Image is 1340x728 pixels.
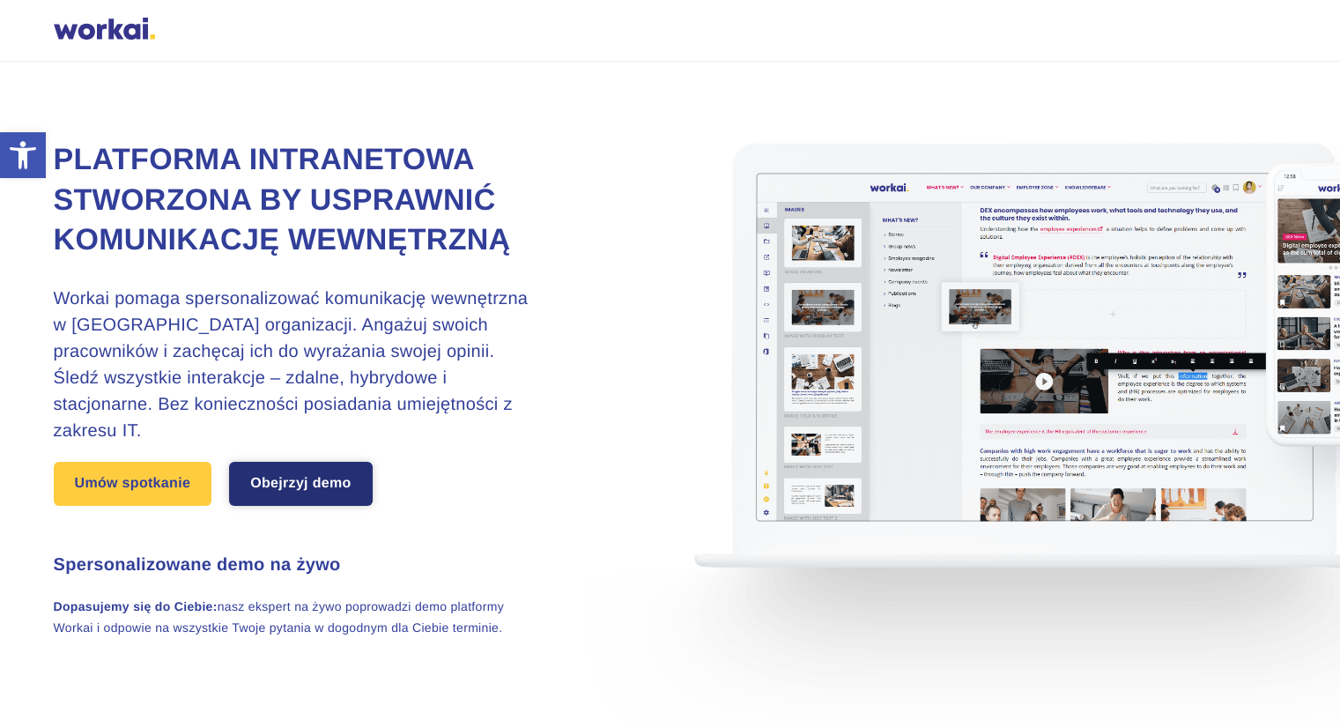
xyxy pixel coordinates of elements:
[54,286,538,444] h3: Workai pomaga spersonalizować komunikację wewnętrzna w [GEOGRAPHIC_DATA] organizacji. Angażuj swo...
[54,596,538,638] p: nasz ekspert na żywo poprowadzi demo platformy Workai i odpowie na wszystkie Twoje pytania w dogo...
[54,140,538,262] h1: Platforma intranetowa stworzona by usprawnić komunikację wewnętrzną
[54,599,218,613] strong: Dopasujemy się do Ciebie:
[54,555,341,575] strong: Spersonalizowane demo na żywo
[54,462,212,506] a: Umów spotkanie
[229,462,372,506] a: Obejrzyj demo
